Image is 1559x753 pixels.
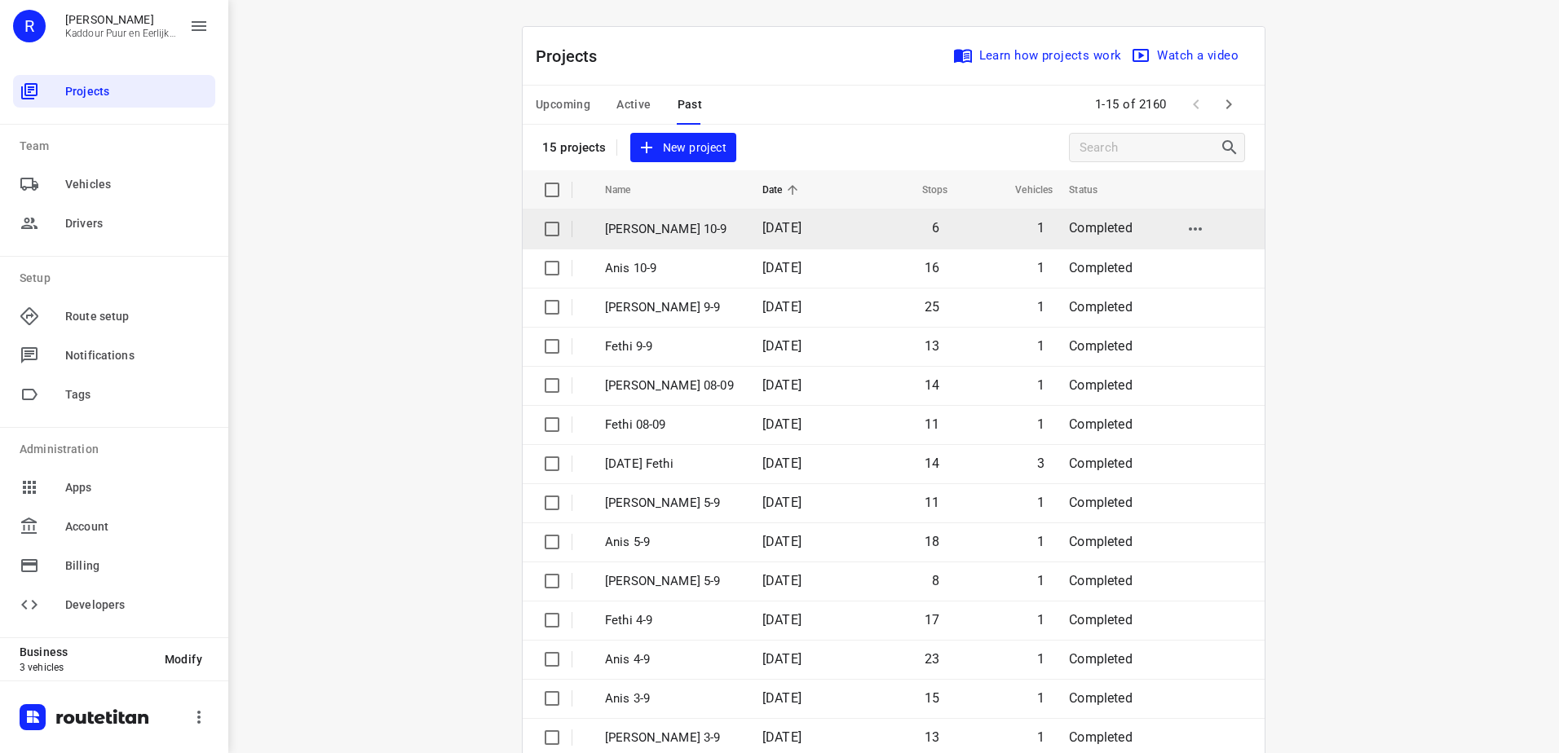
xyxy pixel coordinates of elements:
[1037,299,1044,315] span: 1
[13,588,215,621] div: Developers
[762,729,802,745] span: [DATE]
[542,140,607,155] p: 15 projects
[932,573,939,588] span: 8
[1069,573,1133,588] span: Completed
[616,95,651,115] span: Active
[640,138,727,158] span: New project
[925,338,939,354] span: 13
[605,650,738,669] p: Anis 4-9
[605,533,738,552] p: Anis 5-9
[605,455,738,473] p: 06-09-2025 Fethi
[1037,260,1044,275] span: 1
[762,299,802,315] span: [DATE]
[925,377,939,393] span: 14
[152,645,215,674] button: Modify
[1069,651,1133,667] span: Completed
[762,180,804,200] span: Date
[65,176,209,193] span: Vehicles
[65,479,209,496] span: Apps
[605,572,738,591] p: Jeffrey 5-9
[605,337,738,356] p: Fethi 9-9
[1037,495,1044,510] span: 1
[1037,416,1044,432] span: 1
[536,44,611,68] p: Projects
[901,180,948,200] span: Stops
[762,612,802,627] span: [DATE]
[65,13,176,26] p: Rachid Kaddour
[1037,690,1044,706] span: 1
[925,260,939,275] span: 16
[20,645,152,658] p: Business
[605,611,738,630] p: Fethi 4-9
[1037,220,1044,236] span: 1
[1069,180,1119,200] span: Status
[605,494,738,513] p: Olivier 5-9
[762,416,802,432] span: [DATE]
[1069,299,1133,315] span: Completed
[1069,729,1133,745] span: Completed
[925,612,939,627] span: 17
[925,651,939,667] span: 23
[1037,534,1044,549] span: 1
[20,270,215,287] p: Setup
[925,690,939,706] span: 15
[65,308,209,325] span: Route setup
[1069,690,1133,706] span: Completed
[65,557,209,575] span: Billing
[13,207,215,240] div: Drivers
[605,220,738,239] p: [PERSON_NAME] 10-9
[605,416,738,434] p: Fethi 08-09
[13,510,215,543] div: Account
[1037,729,1044,745] span: 1
[630,133,736,163] button: New project
[13,471,215,504] div: Apps
[13,75,215,108] div: Projects
[762,377,802,393] span: [DATE]
[1080,135,1220,161] input: Search projects
[13,300,215,332] div: Route setup
[605,180,652,200] span: Name
[932,220,939,236] span: 6
[20,441,215,458] p: Administration
[1037,612,1044,627] span: 1
[13,549,215,582] div: Billing
[20,138,215,155] p: Team
[1069,456,1133,471] span: Completed
[65,347,209,364] span: Notifications
[1069,534,1133,549] span: Completed
[762,456,802,471] span: [DATE]
[1180,88,1212,121] span: Previous Page
[13,378,215,411] div: Tags
[925,534,939,549] span: 18
[925,456,939,471] span: 14
[65,597,209,614] span: Developers
[762,573,802,588] span: [DATE]
[13,168,215,200] div: Vehicles
[1069,260,1133,275] span: Completed
[1037,573,1044,588] span: 1
[536,95,590,115] span: Upcoming
[925,729,939,745] span: 13
[65,386,209,403] span: Tags
[994,180,1053,200] span: Vehicles
[762,338,802,354] span: [DATE]
[1069,495,1133,510] span: Completed
[1069,416,1133,432] span: Completed
[13,339,215,372] div: Notifications
[1037,338,1044,354] span: 1
[762,220,802,236] span: [DATE]
[1069,612,1133,627] span: Completed
[1069,377,1133,393] span: Completed
[65,83,209,100] span: Projects
[65,28,176,39] p: Kaddour Puur en Eerlijk Vlees B.V.
[605,689,738,708] p: Anis 3-9
[605,298,738,317] p: Jeffrey 9-9
[678,95,703,115] span: Past
[1069,338,1133,354] span: Completed
[925,416,939,432] span: 11
[13,10,46,42] div: R
[65,518,209,535] span: Account
[762,495,802,510] span: [DATE]
[605,729,738,747] p: Jeffrey 3-9
[925,299,939,315] span: 25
